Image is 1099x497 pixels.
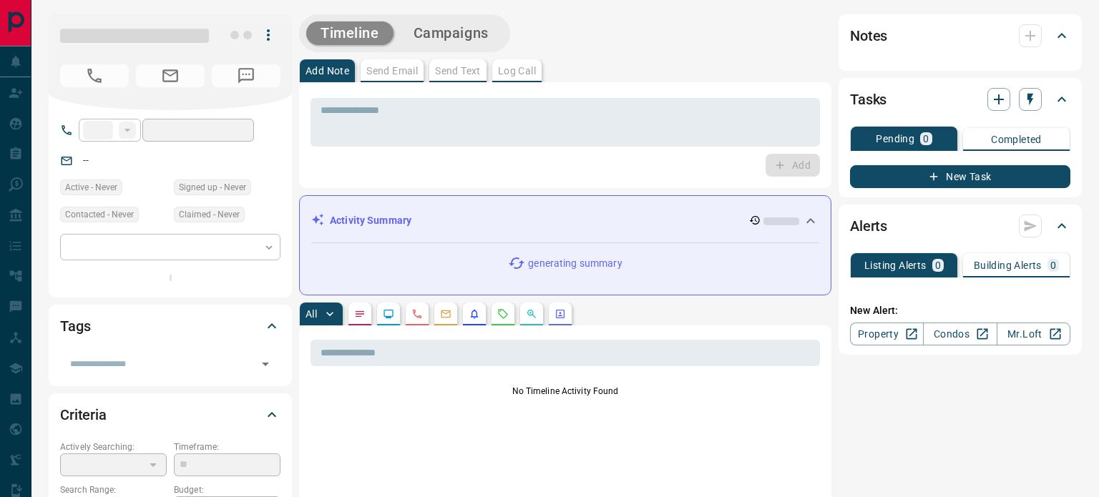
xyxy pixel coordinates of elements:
[528,256,622,271] p: generating summary
[311,207,819,234] div: Activity Summary
[497,308,509,320] svg: Requests
[306,309,317,319] p: All
[383,308,394,320] svg: Lead Browsing Activity
[850,19,1070,53] div: Notes
[136,64,205,87] span: No Email
[179,180,246,195] span: Signed up - Never
[440,308,451,320] svg: Emails
[174,483,280,496] p: Budget:
[60,64,129,87] span: No Number
[60,309,280,343] div: Tags
[306,66,349,76] p: Add Note
[850,165,1070,188] button: New Task
[876,134,914,144] p: Pending
[60,403,107,426] h2: Criteria
[850,88,886,111] h2: Tasks
[60,441,167,453] p: Actively Searching:
[974,260,1042,270] p: Building Alerts
[179,207,240,222] span: Claimed - Never
[469,308,480,320] svg: Listing Alerts
[935,260,941,270] p: 0
[526,308,537,320] svg: Opportunities
[923,134,929,144] p: 0
[923,323,997,345] a: Condos
[555,308,566,320] svg: Agent Actions
[850,24,887,47] h2: Notes
[850,82,1070,117] div: Tasks
[212,64,280,87] span: No Number
[83,154,89,166] a: --
[306,21,394,45] button: Timeline
[174,441,280,453] p: Timeframe:
[60,483,167,496] p: Search Range:
[255,354,275,374] button: Open
[60,315,90,338] h2: Tags
[65,207,134,222] span: Contacted - Never
[330,213,411,228] p: Activity Summary
[864,260,927,270] p: Listing Alerts
[354,308,366,320] svg: Notes
[850,323,924,345] a: Property
[411,308,423,320] svg: Calls
[997,323,1070,345] a: Mr.Loft
[850,215,887,237] h2: Alerts
[60,398,280,432] div: Criteria
[850,209,1070,243] div: Alerts
[991,134,1042,144] p: Completed
[1050,260,1056,270] p: 0
[850,303,1070,318] p: New Alert:
[311,385,820,398] p: No Timeline Activity Found
[65,180,117,195] span: Active - Never
[399,21,503,45] button: Campaigns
